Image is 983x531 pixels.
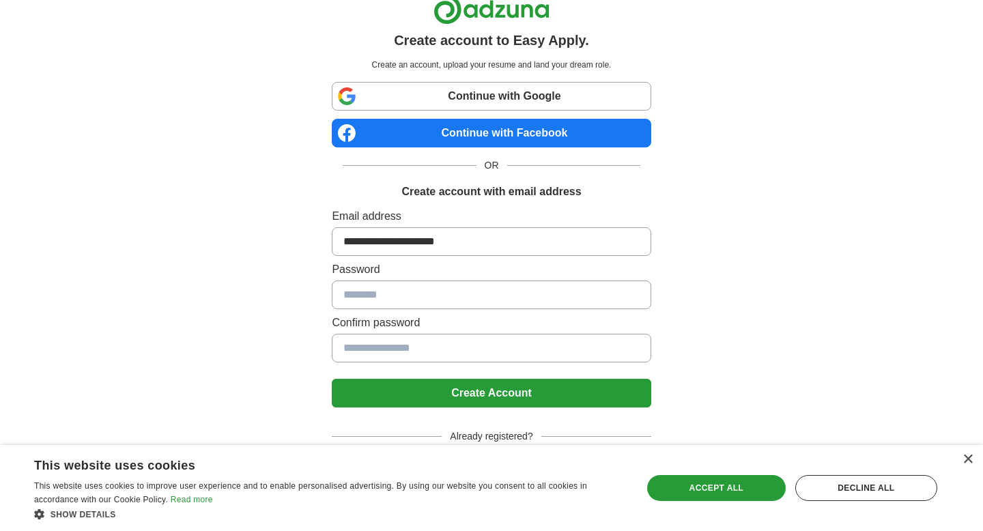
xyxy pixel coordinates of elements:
[334,59,648,71] p: Create an account, upload your resume and land your dream role.
[332,261,651,278] label: Password
[34,481,587,504] span: This website uses cookies to improve user experience and to enable personalised advertising. By u...
[963,455,973,465] div: Close
[442,429,541,444] span: Already registered?
[332,119,651,147] a: Continue with Facebook
[171,495,213,504] a: Read more, opens a new window
[34,453,590,474] div: This website uses cookies
[647,475,786,501] div: Accept all
[34,507,625,521] div: Show details
[332,208,651,225] label: Email address
[332,379,651,407] button: Create Account
[51,510,116,519] span: Show details
[332,82,651,111] a: Continue with Google
[476,158,507,173] span: OR
[332,315,651,331] label: Confirm password
[394,30,589,51] h1: Create account to Easy Apply.
[401,184,581,200] h1: Create account with email address
[795,475,937,501] div: Decline all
